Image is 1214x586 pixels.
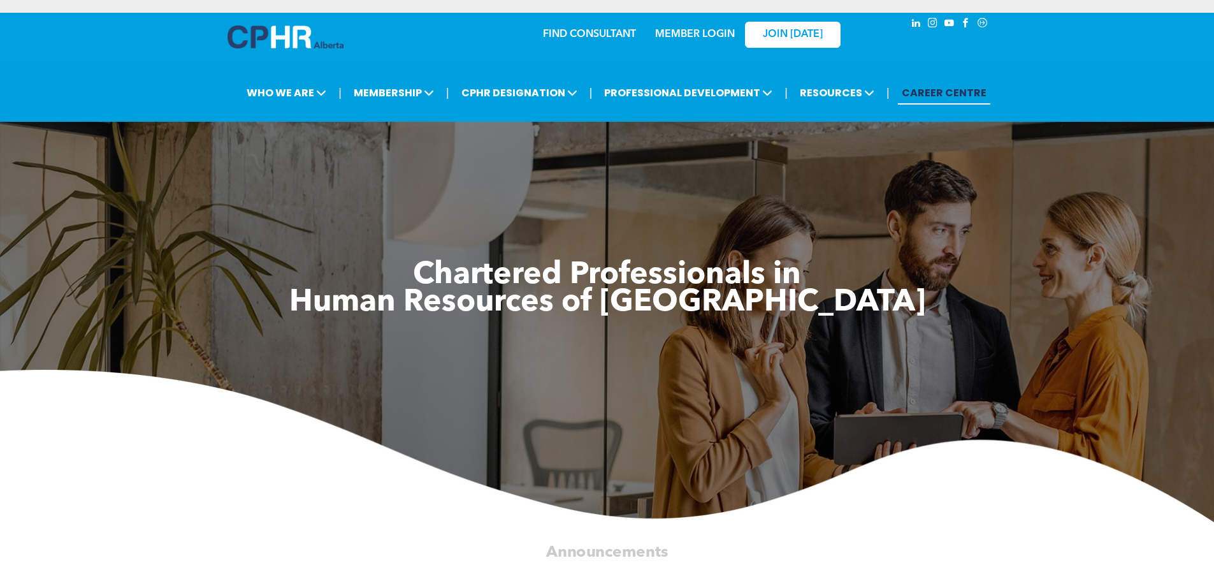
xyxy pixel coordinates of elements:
a: JOIN [DATE] [745,22,841,48]
li: | [338,80,342,106]
span: Chartered Professionals in [413,260,801,291]
li: | [784,80,788,106]
span: PROFESSIONAL DEVELOPMENT [600,81,776,105]
span: WHO WE ARE [243,81,330,105]
span: CPHR DESIGNATION [458,81,581,105]
span: RESOURCES [796,81,878,105]
li: | [446,80,449,106]
img: A blue and white logo for cp alberta [228,26,343,48]
a: youtube [943,16,957,33]
span: JOIN [DATE] [763,29,823,41]
a: linkedin [909,16,923,33]
span: MEMBERSHIP [350,81,438,105]
span: Human Resources of [GEOGRAPHIC_DATA] [289,288,925,318]
a: MEMBER LOGIN [655,29,735,40]
a: FIND CONSULTANT [543,29,636,40]
a: CAREER CENTRE [898,81,990,105]
a: instagram [926,16,940,33]
li: | [589,80,593,106]
a: Social network [976,16,990,33]
span: Announcements [546,544,668,559]
a: facebook [959,16,973,33]
li: | [886,80,890,106]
